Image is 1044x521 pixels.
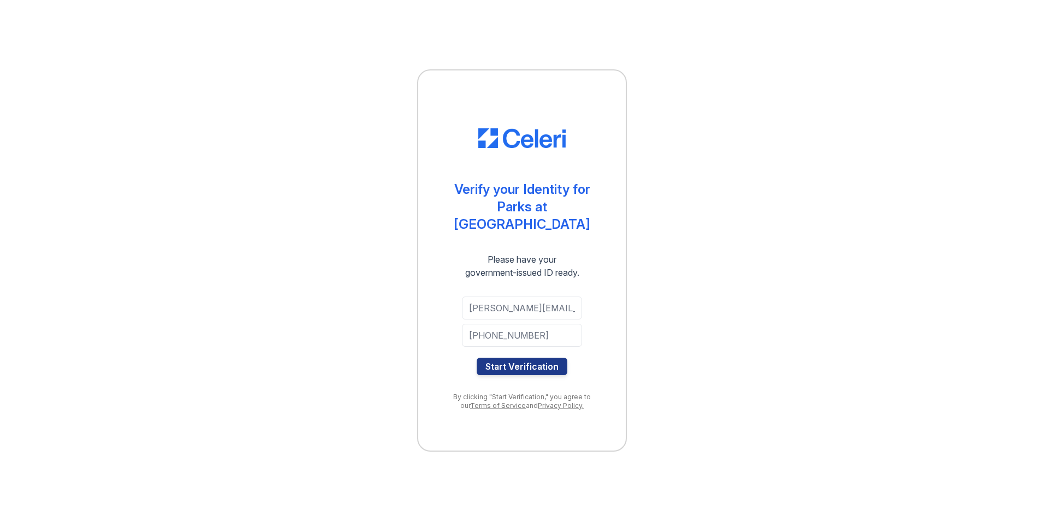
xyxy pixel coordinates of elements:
[538,401,584,410] a: Privacy Policy.
[470,401,526,410] a: Terms of Service
[440,393,604,410] div: By clicking "Start Verification," you agree to our and
[477,358,567,375] button: Start Verification
[446,253,599,279] div: Please have your government-issued ID ready.
[440,181,604,233] div: Verify your Identity for Parks at [GEOGRAPHIC_DATA]
[462,297,582,319] input: Email
[998,477,1033,510] iframe: chat widget
[462,324,582,347] input: Phone
[478,128,566,148] img: CE_Logo_Blue-a8612792a0a2168367f1c8372b55b34899dd931a85d93a1a3d3e32e68fde9ad4.png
